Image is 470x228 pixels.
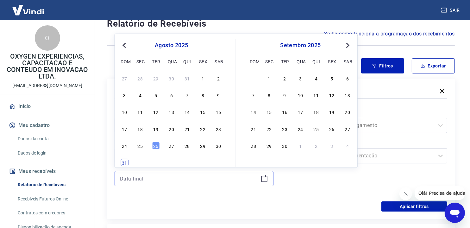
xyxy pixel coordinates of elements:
[168,159,175,166] div: Choose quarta-feira, 3 de setembro de 2025
[381,201,447,212] button: Aplicar filtros
[15,178,87,191] a: Relatório de Recebíveis
[344,58,351,65] div: sab
[265,91,273,99] div: Choose segunda-feira, 8 de setembro de 2025
[249,73,352,150] div: month 2025-09
[281,74,289,82] div: Choose terça-feira, 2 de setembro de 2025
[8,118,87,132] button: Meu cadastro
[250,125,257,133] div: Choose domingo, 21 de setembro de 2025
[8,164,87,178] button: Meus recebíveis
[15,193,87,206] a: Recebíveis Futuros Online
[297,91,304,99] div: Choose quarta-feira, 10 de setembro de 2025
[168,58,175,65] div: qua
[5,53,90,80] p: OXYGEN EXPERIENCIAS, CAPACITACAO E CONTEUDO EM INOVACAO LTDA.
[168,91,175,99] div: Choose quarta-feira, 6 de agosto de 2025
[136,159,144,166] div: Choose segunda-feira, 1 de setembro de 2025
[344,125,351,133] div: Choose sábado, 27 de setembro de 2025
[152,58,160,65] div: ter
[183,91,191,99] div: Choose quinta-feira, 7 de agosto de 2025
[265,58,273,65] div: seg
[250,58,257,65] div: dom
[183,108,191,116] div: Choose quinta-feira, 14 de agosto de 2025
[121,58,128,65] div: dom
[250,74,257,82] div: Choose domingo, 31 de agosto de 2025
[328,125,335,133] div: Choose sexta-feira, 26 de setembro de 2025
[183,58,191,65] div: qui
[290,139,446,147] label: Tipo de Movimentação
[328,108,335,116] div: Choose sexta-feira, 19 de setembro de 2025
[121,125,128,133] div: Choose domingo, 17 de agosto de 2025
[281,108,289,116] div: Choose terça-feira, 16 de setembro de 2025
[199,159,207,166] div: Choose sexta-feira, 5 de setembro de 2025
[445,203,465,223] iframe: Botão para abrir a janela de mensagens
[215,159,222,166] div: Choose sábado, 6 de setembro de 2025
[199,91,207,99] div: Choose sexta-feira, 8 de agosto de 2025
[12,82,82,89] p: [EMAIL_ADDRESS][DOMAIN_NAME]
[15,132,87,145] a: Dados da conta
[297,142,304,149] div: Choose quarta-feira, 1 de outubro de 2025
[136,108,144,116] div: Choose segunda-feira, 11 de agosto de 2025
[324,30,455,38] a: Saiba como funciona a programação dos recebimentos
[168,74,175,82] div: Choose quarta-feira, 30 de julho de 2025
[215,108,222,116] div: Choose sábado, 16 de agosto de 2025
[199,74,207,82] div: Choose sexta-feira, 1 de agosto de 2025
[136,142,144,149] div: Choose segunda-feira, 25 de agosto de 2025
[297,74,304,82] div: Choose quarta-feira, 3 de setembro de 2025
[215,125,222,133] div: Choose sábado, 23 de agosto de 2025
[152,108,160,116] div: Choose terça-feira, 12 de agosto de 2025
[265,108,273,116] div: Choose segunda-feira, 15 de setembro de 2025
[412,58,455,73] button: Exportar
[312,74,320,82] div: Choose quinta-feira, 4 de setembro de 2025
[120,41,223,49] div: agosto 2025
[344,108,351,116] div: Choose sábado, 20 de setembro de 2025
[121,41,128,49] button: Previous Month
[281,125,289,133] div: Choose terça-feira, 23 de setembro de 2025
[265,125,273,133] div: Choose segunda-feira, 22 de setembro de 2025
[120,174,258,183] input: Data final
[183,125,191,133] div: Choose quinta-feira, 21 de agosto de 2025
[199,108,207,116] div: Choose sexta-feira, 15 de agosto de 2025
[121,142,128,149] div: Choose domingo, 24 de agosto de 2025
[215,74,222,82] div: Choose sábado, 2 de agosto de 2025
[265,142,273,149] div: Choose segunda-feira, 29 de setembro de 2025
[152,142,160,149] div: Choose terça-feira, 26 de agosto de 2025
[121,74,128,82] div: Choose domingo, 27 de julho de 2025
[152,125,160,133] div: Choose terça-feira, 19 de agosto de 2025
[136,74,144,82] div: Choose segunda-feira, 28 de julho de 2025
[281,91,289,99] div: Choose terça-feira, 9 de setembro de 2025
[344,74,351,82] div: Choose sábado, 6 de setembro de 2025
[168,125,175,133] div: Choose quarta-feira, 20 de agosto de 2025
[215,58,222,65] div: sab
[35,25,60,51] div: O
[312,108,320,116] div: Choose quinta-feira, 18 de setembro de 2025
[215,142,222,149] div: Choose sábado, 30 de agosto de 2025
[328,142,335,149] div: Choose sexta-feira, 3 de outubro de 2025
[290,109,446,117] label: Forma de Pagamento
[136,58,144,65] div: seg
[183,74,191,82] div: Choose quinta-feira, 31 de julho de 2025
[15,206,87,219] a: Contratos com credores
[121,91,128,99] div: Choose domingo, 3 de agosto de 2025
[328,58,335,65] div: sex
[312,142,320,149] div: Choose quinta-feira, 2 de outubro de 2025
[107,17,455,30] h4: Relatório de Recebíveis
[344,91,351,99] div: Choose sábado, 13 de setembro de 2025
[8,0,49,20] img: Vindi
[168,142,175,149] div: Choose quarta-feira, 27 de agosto de 2025
[399,187,412,200] iframe: Fechar mensagem
[152,91,160,99] div: Choose terça-feira, 5 de agosto de 2025
[136,125,144,133] div: Choose segunda-feira, 18 de agosto de 2025
[281,142,289,149] div: Choose terça-feira, 30 de setembro de 2025
[297,125,304,133] div: Choose quarta-feira, 24 de setembro de 2025
[297,58,304,65] div: qua
[199,142,207,149] div: Choose sexta-feira, 29 de agosto de 2025
[415,186,465,200] iframe: Mensagem da empresa
[199,125,207,133] div: Choose sexta-feira, 22 de agosto de 2025
[328,74,335,82] div: Choose sexta-feira, 5 de setembro de 2025
[297,108,304,116] div: Choose quarta-feira, 17 de setembro de 2025
[183,142,191,149] div: Choose quinta-feira, 28 de agosto de 2025
[344,41,352,49] button: Next Month
[361,58,404,73] button: Filtros
[249,41,352,49] div: setembro 2025
[250,91,257,99] div: Choose domingo, 7 de setembro de 2025
[8,99,87,113] a: Início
